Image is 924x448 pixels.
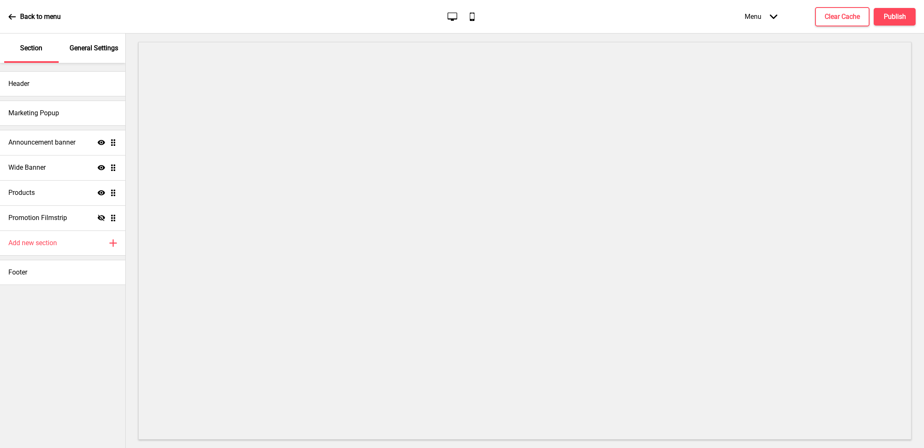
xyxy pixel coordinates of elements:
[8,238,57,248] h4: Add new section
[8,163,46,172] h4: Wide Banner
[8,213,67,223] h4: Promotion Filmstrip
[8,5,61,28] a: Back to menu
[874,8,916,26] button: Publish
[8,188,35,197] h4: Products
[884,12,906,21] h4: Publish
[20,44,42,53] p: Section
[8,268,27,277] h4: Footer
[20,12,61,21] p: Back to menu
[8,138,75,147] h4: Announcement banner
[8,79,29,88] h4: Header
[70,44,118,53] p: General Settings
[815,7,870,26] button: Clear Cache
[825,12,860,21] h4: Clear Cache
[736,4,786,29] div: Menu
[8,109,59,118] h4: Marketing Popup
